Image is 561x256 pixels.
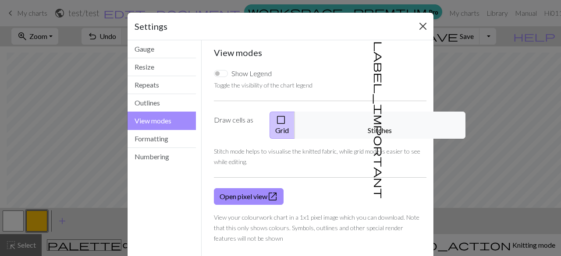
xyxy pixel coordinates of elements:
[214,47,427,58] h5: View modes
[231,68,272,79] label: Show Legend
[128,76,196,94] button: Repeats
[128,148,196,165] button: Numbering
[214,147,420,165] small: Stitch mode helps to visualise the knitted fabric, while grid mode is easier to see while editing.
[214,188,284,205] a: Open pixel view
[209,112,264,139] label: Draw cells as
[128,94,196,112] button: Outlines
[135,20,167,33] h5: Settings
[128,58,196,76] button: Resize
[276,114,286,126] span: check_box_outline_blank
[214,214,419,242] small: View your colourwork chart in a 1x1 pixel image which you can download. Note that this only shows...
[128,112,196,130] button: View modes
[128,40,196,58] button: Gauge
[270,112,295,139] button: Grid
[214,81,312,89] small: Toggle the visibility of the chart legend
[267,190,278,203] span: open_in_new
[295,112,465,139] button: Stitches
[416,19,430,33] button: Close
[128,130,196,148] button: Formatting
[373,41,385,199] span: label_important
